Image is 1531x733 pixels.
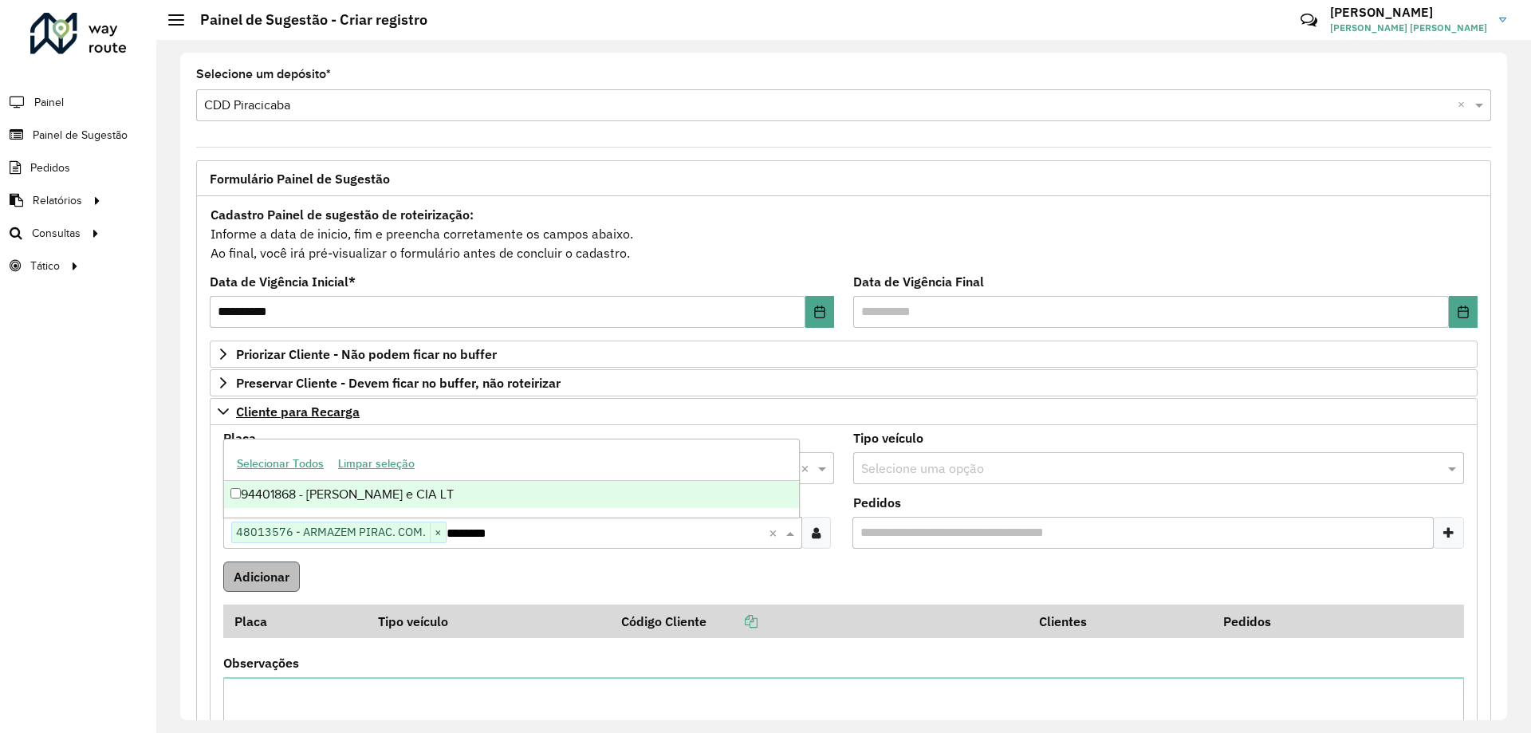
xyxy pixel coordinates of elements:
span: Relatórios [33,192,82,209]
label: Tipo veículo [853,428,923,447]
a: Copiar [706,613,758,629]
a: Preservar Cliente - Devem ficar no buffer, não roteirizar [210,369,1478,396]
span: 48013576 - ARMAZEM PIRAC. COM. [232,522,430,542]
ng-dropdown-panel: Options list [223,439,800,518]
button: Adicionar [223,562,300,592]
span: Pedidos [30,160,70,176]
span: Priorizar Cliente - Não podem ficar no buffer [236,348,497,361]
th: Pedidos [1212,605,1396,638]
th: Tipo veículo [368,605,611,638]
span: [PERSON_NAME] [PERSON_NAME] [1330,21,1487,35]
th: Código Cliente [610,605,1028,638]
label: Data de Vigência Inicial [210,272,356,291]
a: Cliente para Recarga [210,398,1478,425]
span: Clear all [1458,96,1471,115]
button: Choose Date [1449,296,1478,328]
label: Placa [223,428,256,447]
span: Tático [30,258,60,274]
span: × [430,523,446,542]
button: Limpar seleção [331,451,422,476]
span: Consultas [32,225,81,242]
a: Priorizar Cliente - Não podem ficar no buffer [210,341,1478,368]
th: Clientes [1028,605,1212,638]
div: 94401868 - [PERSON_NAME] e CIA LT [224,481,799,508]
label: Data de Vigência Final [853,272,984,291]
h2: Painel de Sugestão - Criar registro [184,11,427,29]
label: Observações [223,653,299,672]
label: Pedidos [853,493,901,512]
th: Placa [223,605,368,638]
button: Selecionar Todos [230,451,331,476]
strong: Cadastro Painel de sugestão de roteirização: [211,207,474,223]
h3: [PERSON_NAME] [1330,5,1487,20]
span: Painel de Sugestão [33,127,128,144]
span: Painel [34,94,64,111]
span: Preservar Cliente - Devem ficar no buffer, não roteirizar [236,376,561,389]
button: Choose Date [805,296,834,328]
div: Informe a data de inicio, fim e preencha corretamente os campos abaixo. Ao final, você irá pré-vi... [210,204,1478,263]
span: Cliente para Recarga [236,405,360,418]
span: Formulário Painel de Sugestão [210,172,390,185]
span: Clear all [769,523,782,542]
a: Contato Rápido [1292,3,1326,37]
label: Selecione um depósito [196,65,331,84]
span: Clear all [801,459,814,478]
